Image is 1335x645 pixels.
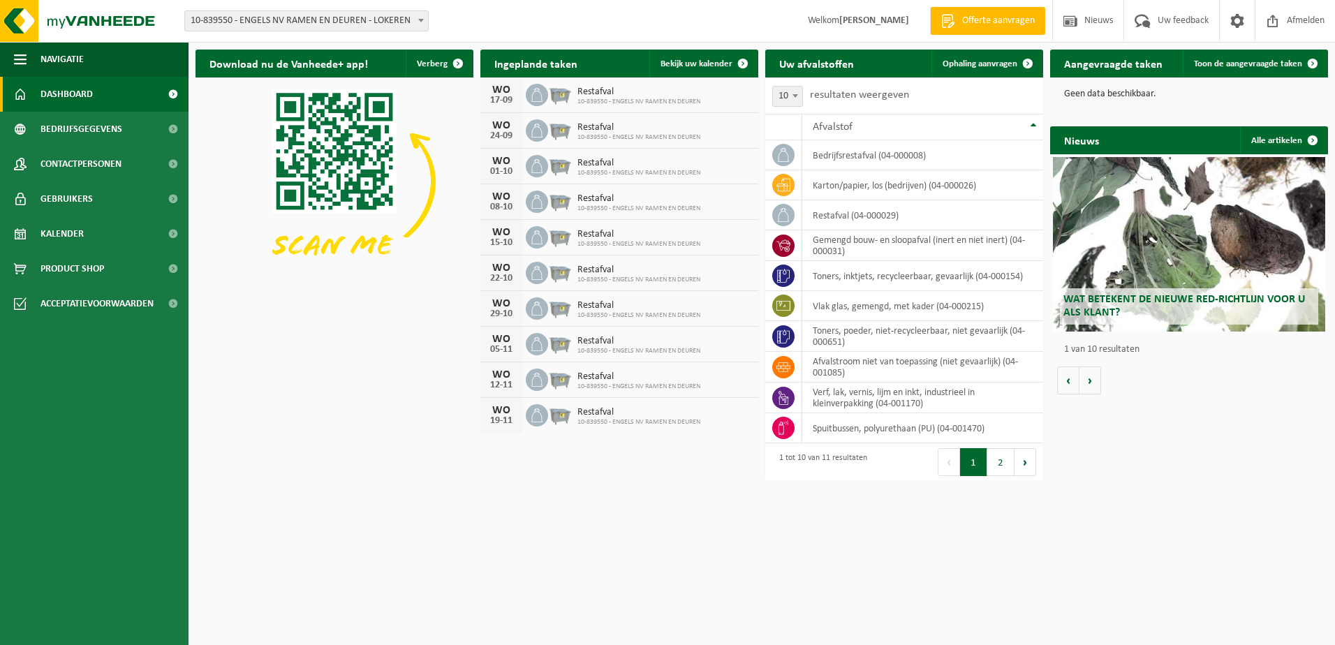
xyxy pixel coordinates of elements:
[938,448,960,476] button: Previous
[813,121,853,133] span: Afvalstof
[487,131,515,141] div: 24-09
[487,120,515,131] div: WO
[765,50,868,77] h2: Uw afvalstoffen
[548,402,572,426] img: WB-2500-GAL-GY-01
[548,331,572,355] img: WB-2500-GAL-GY-01
[802,170,1043,200] td: karton/papier, los (bedrijven) (04-000026)
[548,188,572,212] img: WB-2500-GAL-GY-01
[406,50,472,77] button: Verberg
[548,153,572,177] img: WB-2500-GAL-GY-01
[802,261,1043,291] td: toners, inktjets, recycleerbaar, gevaarlijk (04-000154)
[1064,345,1321,355] p: 1 van 10 resultaten
[802,140,1043,170] td: bedrijfsrestafval (04-000008)
[40,286,154,321] span: Acceptatievoorwaarden
[802,383,1043,413] td: verf, lak, vernis, lijm en inkt, industrieel in kleinverpakking (04-001170)
[1194,59,1302,68] span: Toon de aangevraagde taken
[40,42,84,77] span: Navigatie
[577,133,700,142] span: 10-839550 - ENGELS NV RAMEN EN DEUREN
[548,224,572,248] img: WB-2500-GAL-GY-01
[577,169,700,177] span: 10-839550 - ENGELS NV RAMEN EN DEUREN
[577,193,700,205] span: Restafval
[487,369,515,380] div: WO
[417,59,448,68] span: Verberg
[548,366,572,390] img: WB-2500-GAL-GY-01
[772,447,867,477] div: 1 tot 10 van 11 resultaten
[577,418,700,427] span: 10-839550 - ENGELS NV RAMEN EN DEUREN
[1064,89,1314,99] p: Geen data beschikbaar.
[196,77,473,286] img: Download de VHEPlus App
[959,14,1038,28] span: Offerte aanvragen
[487,274,515,283] div: 22-10
[1057,366,1079,394] button: Vorige
[40,77,93,112] span: Dashboard
[577,265,700,276] span: Restafval
[184,10,429,31] span: 10-839550 - ENGELS NV RAMEN EN DEUREN - LOKEREN
[802,352,1043,383] td: afvalstroom niet van toepassing (niet gevaarlijk) (04-001085)
[577,407,700,418] span: Restafval
[487,227,515,238] div: WO
[577,205,700,213] span: 10-839550 - ENGELS NV RAMEN EN DEUREN
[487,84,515,96] div: WO
[661,59,732,68] span: Bekijk uw kalender
[802,200,1043,230] td: restafval (04-000029)
[1015,448,1036,476] button: Next
[943,59,1017,68] span: Ophaling aanvragen
[577,276,700,284] span: 10-839550 - ENGELS NV RAMEN EN DEUREN
[40,112,122,147] span: Bedrijfsgegevens
[577,240,700,249] span: 10-839550 - ENGELS NV RAMEN EN DEUREN
[802,413,1043,443] td: spuitbussen, polyurethaan (PU) (04-001470)
[960,448,987,476] button: 1
[185,11,428,31] span: 10-839550 - ENGELS NV RAMEN EN DEUREN - LOKEREN
[1240,126,1327,154] a: Alle artikelen
[487,167,515,177] div: 01-10
[577,311,700,320] span: 10-839550 - ENGELS NV RAMEN EN DEUREN
[931,50,1042,77] a: Ophaling aanvragen
[487,191,515,202] div: WO
[802,230,1043,261] td: gemengd bouw- en sloopafval (inert en niet inert) (04-000031)
[40,181,93,216] span: Gebruikers
[577,87,700,98] span: Restafval
[480,50,591,77] h2: Ingeplande taken
[548,295,572,319] img: WB-2500-GAL-GY-01
[577,229,700,240] span: Restafval
[930,7,1045,35] a: Offerte aanvragen
[649,50,757,77] a: Bekijk uw kalender
[773,87,802,106] span: 10
[1050,126,1113,154] h2: Nieuws
[802,321,1043,352] td: toners, poeder, niet-recycleerbaar, niet gevaarlijk (04-000651)
[487,156,515,167] div: WO
[577,158,700,169] span: Restafval
[487,345,515,355] div: 05-11
[839,15,909,26] strong: [PERSON_NAME]
[810,89,909,101] label: resultaten weergeven
[577,98,700,106] span: 10-839550 - ENGELS NV RAMEN EN DEUREN
[1053,157,1325,332] a: Wat betekent de nieuwe RED-richtlijn voor u als klant?
[1183,50,1327,77] a: Toon de aangevraagde taken
[487,416,515,426] div: 19-11
[548,82,572,105] img: WB-2500-GAL-GY-01
[1063,294,1305,318] span: Wat betekent de nieuwe RED-richtlijn voor u als klant?
[487,96,515,105] div: 17-09
[487,309,515,319] div: 29-10
[987,448,1015,476] button: 2
[487,202,515,212] div: 08-10
[487,405,515,416] div: WO
[577,371,700,383] span: Restafval
[548,260,572,283] img: WB-2500-GAL-GY-01
[487,298,515,309] div: WO
[548,117,572,141] img: WB-2500-GAL-GY-01
[577,336,700,347] span: Restafval
[1079,366,1101,394] button: Volgende
[577,300,700,311] span: Restafval
[577,347,700,355] span: 10-839550 - ENGELS NV RAMEN EN DEUREN
[40,216,84,251] span: Kalender
[802,291,1043,321] td: vlak glas, gemengd, met kader (04-000215)
[1050,50,1177,77] h2: Aangevraagde taken
[487,262,515,274] div: WO
[40,147,121,181] span: Contactpersonen
[577,122,700,133] span: Restafval
[487,334,515,345] div: WO
[487,380,515,390] div: 12-11
[577,383,700,391] span: 10-839550 - ENGELS NV RAMEN EN DEUREN
[40,251,104,286] span: Product Shop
